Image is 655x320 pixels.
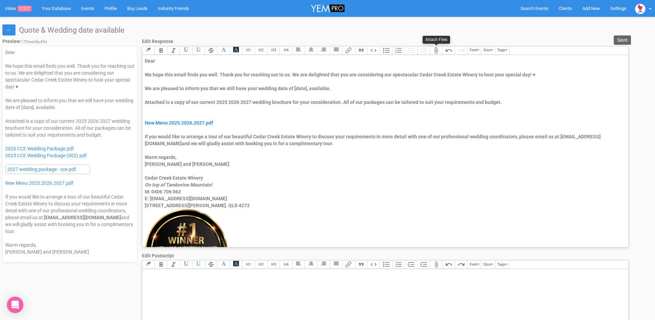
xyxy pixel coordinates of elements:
[582,6,600,11] span: Add New
[145,99,623,147] div: Attached is a copy of our current 2025 2026 2027 wedding brochure for your consideration. All of ...
[5,63,134,111] div: We hope this email finds you well. Thank you for reaching out to us. We are delighted that you ar...
[467,260,481,269] button: Font
[284,48,288,52] span: H4
[145,57,623,64] div: Dear
[154,46,167,55] button: Bold
[380,46,392,55] button: Bullets
[392,46,405,55] button: Numbers
[355,260,367,269] button: Quote
[280,46,292,55] button: H4
[430,46,442,55] button: Attach Files
[495,46,510,55] button: Tags
[271,262,276,267] span: H3
[271,48,276,52] span: H3
[481,46,495,55] button: Size
[280,260,292,269] button: H4
[367,260,380,269] button: Code
[442,46,455,55] button: Undo
[392,260,405,269] button: Numbers
[417,260,430,269] button: Increase Level
[246,262,251,267] span: H1
[259,48,263,52] span: H2
[342,260,354,269] button: Link
[2,24,15,35] a: ←
[242,46,254,55] button: H1
[246,48,251,52] span: H1
[142,250,631,260] label: Edit Postscript
[145,196,227,201] strong: E: [EMAIL_ADDRESS][DOMAIN_NAME]
[40,39,47,44] span: 43s
[423,36,450,44] div: Attach Files
[5,164,90,174] a: 2027 wedding package - cce.pdf
[467,46,481,55] button: Font
[19,26,124,34] span: Quote & Wedding date available
[481,260,495,269] button: Size
[167,46,179,55] button: Italic
[255,46,267,55] button: H2
[442,260,455,269] button: Undo
[142,55,628,247] trix-editor: Edit Response Edit Postscript
[417,46,430,55] button: Increase Level
[495,260,510,269] button: Tags
[559,6,572,11] span: Clients
[267,260,280,269] button: H3
[380,260,392,269] button: Bullets
[145,71,623,92] div: We hope this email finds you well. Thank you for reaching out to us. We are delighted that you ar...
[145,182,212,188] em: On top of Tamborine Mountain!
[259,262,263,267] span: H2
[44,215,121,220] strong: [EMAIL_ADDRESS][DOMAIN_NAME]
[617,37,627,43] span: Save
[342,46,354,55] button: Link
[145,134,601,146] strong: [EMAIL_ADDRESS][DOMAIN_NAME]
[5,118,134,235] div: Attached is a copy of our current 2025 2026 2027 wedding brochure for your consideration. All of ...
[145,120,213,126] a: New Menu 2025.2026.2027.pdf
[20,39,47,44] span: - words,
[614,35,631,45] button: Save
[521,6,548,11] span: Search Events
[142,35,173,46] label: Edit Response
[5,146,74,151] a: 2026 CCE Wedding Package.pdf
[267,46,280,55] button: H3
[5,153,87,158] a: 2025 CCE Wedding Package (002).pdf
[5,49,134,56] div: Dear
[5,180,73,186] a: New Menu 2025.2026.2027.pdf
[2,35,140,46] label: Preview
[430,260,442,269] button: Attach Files
[145,209,228,292] img: image.png
[242,260,254,269] button: H1
[18,6,32,12] span: 12527
[367,46,380,55] button: Code
[405,46,417,55] button: Decrease Level
[255,260,267,269] button: H2
[455,46,467,55] button: Redo
[455,260,467,269] button: Redo
[635,4,645,14] img: open-uri20190322-4-14wp8y4
[355,46,367,55] button: Quote
[145,175,203,181] strong: Cedar Creek Estate Winery
[284,262,288,267] span: H4
[405,260,417,269] button: Decrease Level
[154,260,167,269] button: Bold
[167,260,179,269] button: Italic
[21,39,28,44] span: 172
[7,297,23,313] div: Open Intercom Messenger
[205,46,217,55] button: Strikethrough
[205,260,217,269] button: Strikethrough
